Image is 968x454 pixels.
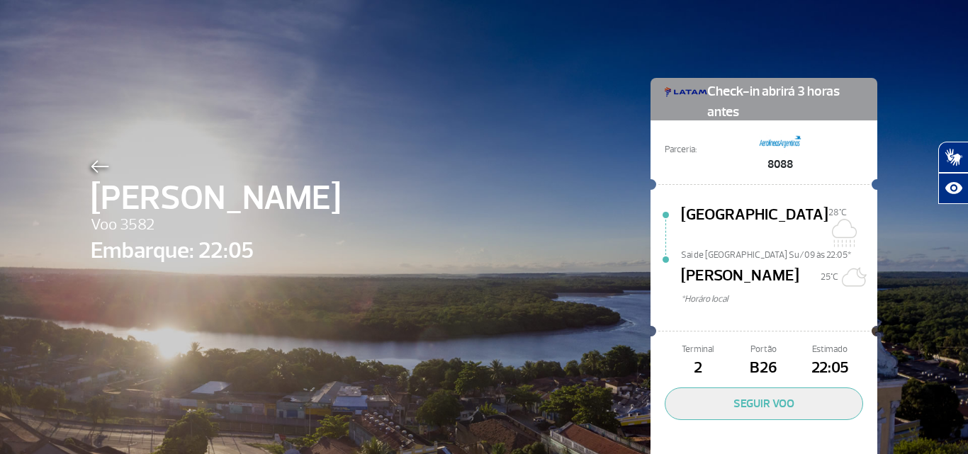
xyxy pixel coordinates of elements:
[665,356,731,380] span: 2
[681,203,828,249] span: [GEOGRAPHIC_DATA]
[665,343,731,356] span: Terminal
[797,343,863,356] span: Estimado
[838,263,867,291] img: Céu limpo
[681,264,799,293] span: [PERSON_NAME]
[821,271,838,283] span: 25°C
[681,249,877,259] span: Sai de [GEOGRAPHIC_DATA] Su/09 às 22:05*
[938,173,968,204] button: Abrir recursos assistivos.
[731,356,797,380] span: B26
[731,343,797,356] span: Portão
[665,387,863,420] button: SEGUIR VOO
[91,213,341,237] span: Voo 3582
[759,156,801,173] span: 8088
[828,207,847,218] span: 28°C
[938,142,968,173] button: Abrir tradutor de língua de sinais.
[681,293,877,306] span: *Horáro local
[707,78,863,123] span: Check-in abrirá 3 horas antes
[665,143,697,157] span: Parceria:
[91,234,341,268] span: Embarque: 22:05
[828,219,857,247] img: Nublado
[797,356,863,380] span: 22:05
[91,173,341,224] span: [PERSON_NAME]
[938,142,968,204] div: Plugin de acessibilidade da Hand Talk.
